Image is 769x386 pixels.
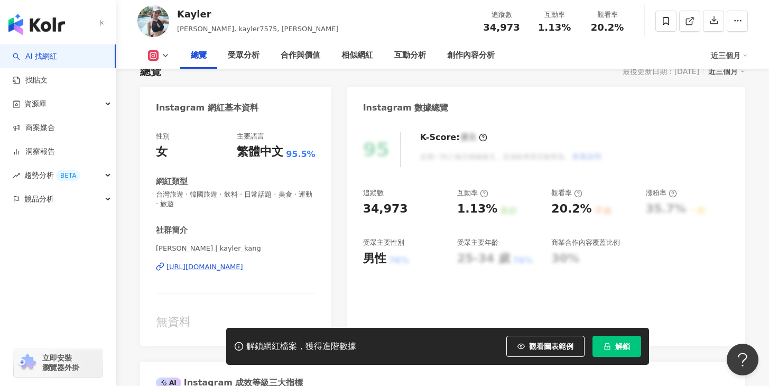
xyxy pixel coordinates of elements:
span: 20.2% [591,22,624,33]
div: 主要語言 [237,132,264,141]
div: 20.2% [551,201,591,217]
div: 受眾主要性別 [363,238,404,247]
span: 34,973 [483,22,520,33]
div: 繁體中文 [237,144,283,160]
div: 相似網紅 [341,49,373,62]
span: [PERSON_NAME], kayler7575, [PERSON_NAME] [177,25,339,33]
button: 觀看圖表範例 [506,336,585,357]
span: [PERSON_NAME] | kayler_kang [156,244,316,253]
div: 合作與價值 [281,49,320,62]
div: 最後更新日期：[DATE] [623,67,699,76]
span: 解鎖 [615,342,630,351]
div: 網紅類型 [156,176,188,187]
img: chrome extension [17,354,38,371]
div: 總覽 [191,49,207,62]
div: 解鎖網紅檔案，獲得進階數據 [246,341,356,352]
span: 趨勢分析 [24,163,80,187]
div: 互動分析 [394,49,426,62]
a: [URL][DOMAIN_NAME] [156,262,316,272]
img: logo [8,14,65,35]
div: 觀看率 [551,188,582,198]
span: 資源庫 [24,92,47,116]
span: 競品分析 [24,187,54,211]
div: 觀看率 [587,10,627,20]
a: chrome extension立即安裝 瀏覽器外掛 [14,348,103,377]
div: 商業合作內容覆蓋比例 [551,238,620,247]
a: 洞察報告 [13,146,55,157]
div: 1.13% [457,201,497,217]
img: KOL Avatar [137,5,169,37]
div: 34,973 [363,201,408,217]
span: 1.13% [538,22,571,33]
div: 無資料 [156,314,316,330]
div: 近三個月 [708,65,745,78]
div: K-Score : [420,132,487,143]
span: rise [13,172,20,179]
div: BETA [56,170,80,181]
a: searchAI 找網紅 [13,51,57,62]
span: 95.5% [286,149,316,160]
div: 女 [156,144,168,160]
div: 總覽 [140,64,161,79]
div: Kayler [177,7,339,21]
div: 受眾主要年齡 [457,238,498,247]
a: 商案媒合 [13,123,55,133]
span: 觀看圖表範例 [529,342,573,351]
div: 追蹤數 [481,10,522,20]
div: 漲粉率 [646,188,677,198]
span: 立即安裝 瀏覽器外掛 [42,353,79,372]
div: 追蹤數 [363,188,384,198]
span: lock [604,343,611,350]
div: 創作內容分析 [447,49,495,62]
div: 互動率 [534,10,575,20]
span: 台灣旅遊 · 韓國旅遊 · 飲料 · 日常話題 · 美食 · 運動 · 旅遊 [156,190,316,209]
div: Instagram 數據總覽 [363,102,449,114]
div: 互動率 [457,188,488,198]
div: 男性 [363,251,386,267]
div: 社群簡介 [156,225,188,236]
a: 找貼文 [13,75,48,86]
div: [URL][DOMAIN_NAME] [166,262,243,272]
div: 受眾分析 [228,49,260,62]
div: 性別 [156,132,170,141]
button: 解鎖 [592,336,641,357]
div: 近三個月 [711,47,748,64]
div: Instagram 網紅基本資料 [156,102,258,114]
